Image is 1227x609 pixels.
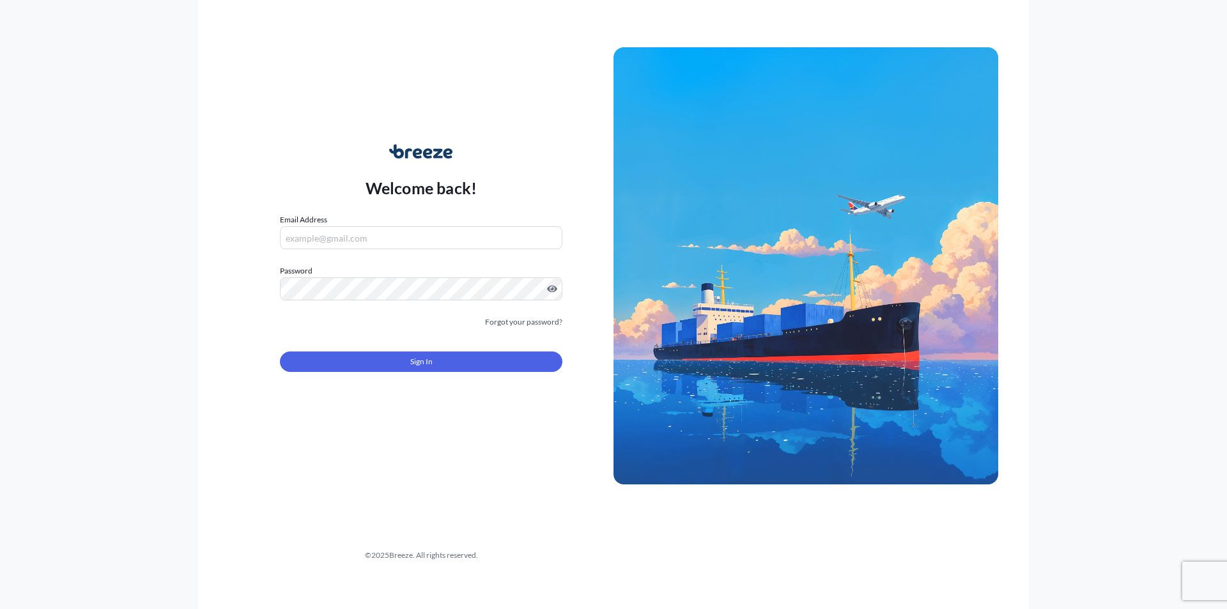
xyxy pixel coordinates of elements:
label: Password [280,265,562,277]
button: Show password [547,284,557,294]
input: example@gmail.com [280,226,562,249]
label: Email Address [280,213,327,226]
button: Sign In [280,351,562,372]
span: Sign In [410,355,433,368]
div: © 2025 Breeze. All rights reserved. [229,549,613,562]
p: Welcome back! [366,178,477,198]
a: Forgot your password? [485,316,562,328]
img: Ship illustration [613,47,998,484]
